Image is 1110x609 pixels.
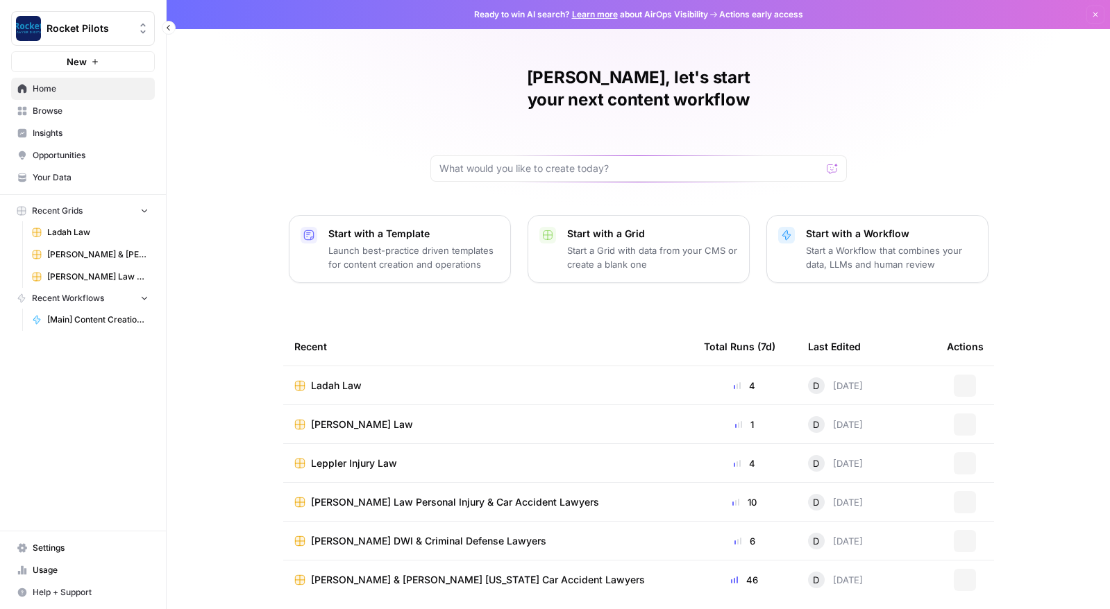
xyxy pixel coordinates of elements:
[704,456,786,470] div: 4
[813,418,819,431] span: D
[294,418,682,431] a: [PERSON_NAME] Law
[294,379,682,393] a: Ladah Law
[704,327,775,366] div: Total Runs (7d)
[294,456,682,470] a: Leppler Injury Law
[808,533,863,549] div: [DATE]
[704,534,786,548] div: 6
[328,227,499,241] p: Start with a Template
[439,162,821,175] input: What would you like to create today?
[808,494,863,511] div: [DATE]
[11,122,155,144] a: Insights
[33,149,149,162] span: Opportunities
[26,221,155,243] a: Ladah Law
[11,581,155,603] button: Help + Support
[16,16,41,41] img: Rocket Pilots Logo
[528,215,750,283] button: Start with a GridStart a Grid with data from your CMS or create a blank one
[474,8,708,21] span: Ready to win AI search? about AirOps Visibility
[311,573,645,587] span: [PERSON_NAME] & [PERSON_NAME] [US_STATE] Car Accident Lawyers
[813,379,819,393] span: D
[289,215,511,283] button: Start with a TemplateLaunch best-practice driven templates for content creation and operations
[33,586,149,599] span: Help + Support
[11,537,155,559] a: Settings
[808,327,861,366] div: Last Edited
[11,200,155,221] button: Recent Grids
[11,51,155,72] button: New
[311,534,546,548] span: [PERSON_NAME] DWI & Criminal Defense Lawyers
[947,327,984,366] div: Actions
[808,572,863,588] div: [DATE]
[47,271,149,283] span: [PERSON_NAME] Law Personal Injury & Car Accident Lawyers
[719,8,803,21] span: Actions early access
[311,495,599,509] span: [PERSON_NAME] Law Personal Injury & Car Accident Lawyers
[47,248,149,261] span: [PERSON_NAME] & [PERSON_NAME] [US_STATE] Car Accident Lawyers
[311,379,362,393] span: Ladah Law
[33,542,149,554] span: Settings
[11,166,155,189] a: Your Data
[33,105,149,117] span: Browse
[704,495,786,509] div: 10
[33,83,149,95] span: Home
[67,55,87,69] span: New
[572,9,618,19] a: Learn more
[806,227,977,241] p: Start with a Workflow
[11,11,155,46] button: Workspace: Rocket Pilots
[813,573,819,587] span: D
[294,573,682,587] a: [PERSON_NAME] & [PERSON_NAME] [US_STATE] Car Accident Lawyers
[33,171,149,184] span: Your Data
[813,495,819,509] span: D
[294,327,682,366] div: Recent
[813,456,819,470] span: D
[47,22,131,35] span: Rocket Pilots
[32,292,104,304] span: Recent Workflows
[26,243,155,266] a: [PERSON_NAME] & [PERSON_NAME] [US_STATE] Car Accident Lawyers
[808,377,863,394] div: [DATE]
[311,418,413,431] span: [PERSON_NAME] Law
[33,564,149,576] span: Usage
[808,455,863,472] div: [DATE]
[311,456,397,470] span: Leppler Injury Law
[567,227,738,241] p: Start with a Grid
[11,100,155,122] a: Browse
[294,534,682,548] a: [PERSON_NAME] DWI & Criminal Defense Lawyers
[704,573,786,587] div: 46
[11,78,155,100] a: Home
[47,314,149,326] span: [Main] Content Creation Article
[430,67,847,111] h1: [PERSON_NAME], let's start your next content workflow
[47,226,149,239] span: Ladah Law
[11,559,155,581] a: Usage
[704,379,786,393] div: 4
[11,144,155,166] a: Opportunities
[567,243,738,271] p: Start a Grid with data from your CMS or create a blank one
[766,215,989,283] button: Start with a WorkflowStart a Workflow that combines your data, LLMs and human review
[26,266,155,288] a: [PERSON_NAME] Law Personal Injury & Car Accident Lawyers
[26,309,155,331] a: [Main] Content Creation Article
[704,418,786,431] div: 1
[806,243,977,271] p: Start a Workflow that combines your data, LLMs and human review
[294,495,682,509] a: [PERSON_NAME] Law Personal Injury & Car Accident Lawyers
[32,205,83,217] span: Recent Grids
[11,288,155,309] button: Recent Workflows
[33,127,149,139] span: Insights
[813,534,819,548] span: D
[328,243,499,271] p: Launch best-practice driven templates for content creation and operations
[808,416,863,433] div: [DATE]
